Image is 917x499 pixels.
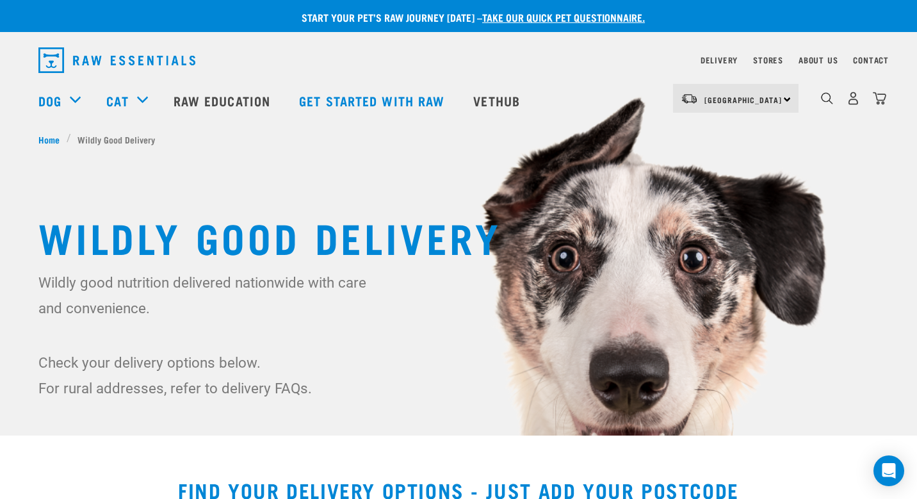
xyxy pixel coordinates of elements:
div: Open Intercom Messenger [873,455,904,486]
a: About Us [799,58,838,62]
a: Home [38,133,67,146]
a: Get started with Raw [286,75,460,126]
nav: breadcrumbs [38,133,879,146]
h1: Wildly Good Delivery [38,213,879,259]
a: Delivery [701,58,738,62]
nav: dropdown navigation [28,42,889,78]
a: Stores [753,58,783,62]
a: Dog [38,91,61,110]
img: home-icon@2x.png [873,92,886,105]
p: Wildly good nutrition delivered nationwide with care and convenience. [38,270,375,321]
a: Vethub [460,75,536,126]
img: Raw Essentials Logo [38,47,195,73]
img: van-moving.png [681,93,698,104]
span: [GEOGRAPHIC_DATA] [704,97,782,102]
img: home-icon-1@2x.png [821,92,833,104]
a: Contact [853,58,889,62]
img: user.png [847,92,860,105]
span: Home [38,133,60,146]
p: Check your delivery options below. For rural addresses, refer to delivery FAQs. [38,350,375,401]
a: Raw Education [161,75,286,126]
a: take our quick pet questionnaire. [482,14,645,20]
a: Cat [106,91,128,110]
